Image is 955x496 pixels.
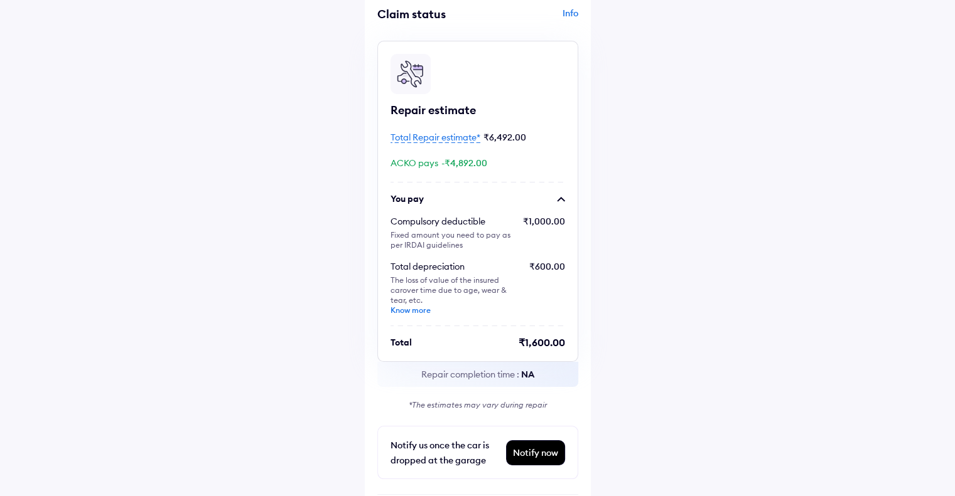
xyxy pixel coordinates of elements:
[483,132,526,143] span: ₹6,492.00
[391,336,412,349] div: Total
[391,230,513,250] div: Fixed amount you need to pay as per IRDAI guidelines
[391,260,513,273] div: Total depreciation
[523,215,565,250] div: ₹1,000.00
[481,7,578,31] div: Info
[391,193,424,205] div: You pay
[391,305,431,315] a: Know more
[521,369,534,380] span: NA
[441,157,487,169] span: -₹4,892.00
[391,215,513,228] div: Compulsory deductible
[391,275,513,315] div: The loss of value of the insured car over time due to age, wear & tear, etc.
[377,7,475,21] div: Claim status
[377,399,578,411] div: *The estimates may vary during repair
[377,362,578,387] div: Repair completion time :
[507,441,564,465] div: Notify now
[391,132,480,143] span: Total Repair estimate*
[391,103,565,118] div: Repair estimate
[519,336,565,349] div: ₹1,600.00
[391,157,438,169] span: ACKO pays
[529,260,565,315] div: ₹600.00
[391,438,503,468] div: Notify us once the car is dropped at the garage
